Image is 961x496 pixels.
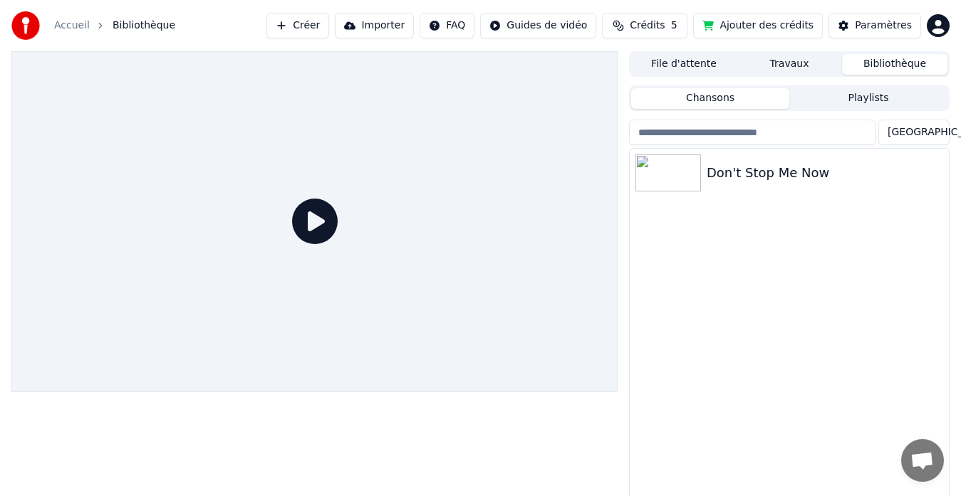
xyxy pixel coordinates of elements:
a: Accueil [54,19,90,33]
button: Travaux [737,54,842,75]
button: FAQ [420,13,474,38]
button: Paramètres [828,13,921,38]
span: Crédits [630,19,665,33]
img: youka [11,11,40,40]
span: 5 [671,19,677,33]
button: Créer [266,13,329,38]
button: Playlists [789,88,947,109]
div: Don't Stop Me Now [707,163,943,183]
button: Chansons [631,88,789,109]
button: Bibliothèque [842,54,947,75]
button: File d'attente [631,54,737,75]
span: Bibliothèque [113,19,175,33]
button: Guides de vidéo [480,13,596,38]
button: Importer [335,13,414,38]
button: Crédits5 [602,13,687,38]
div: Paramètres [855,19,912,33]
a: Ouvrir le chat [901,439,944,482]
nav: breadcrumb [54,19,175,33]
button: Ajouter des crédits [693,13,823,38]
